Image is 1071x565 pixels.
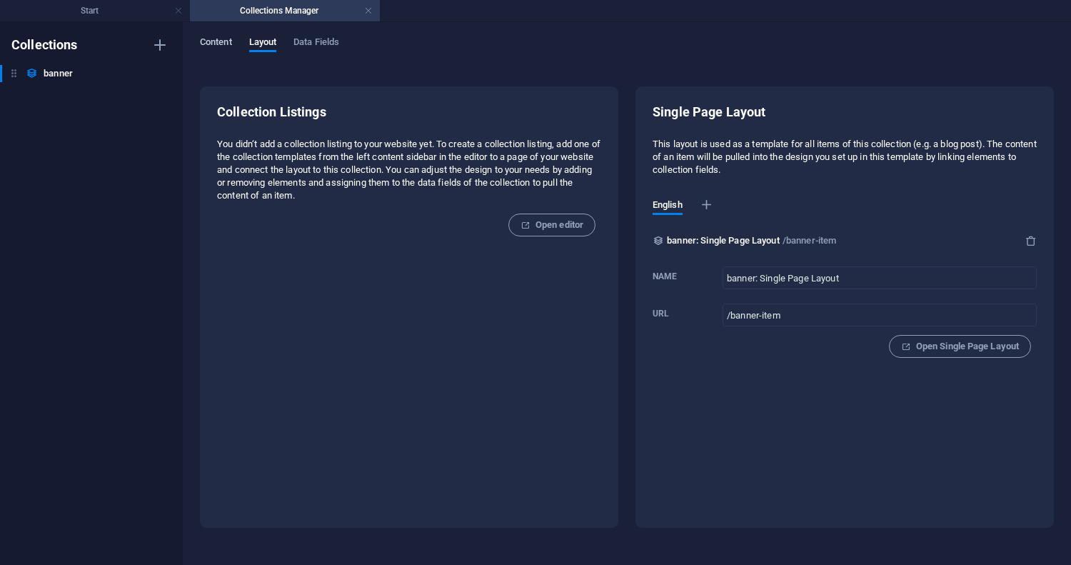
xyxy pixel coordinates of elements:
button: Open editor [508,214,595,236]
p: To display a collection item this prefix URL is added in front of each item slug. E.g. If we add ... [653,308,669,319]
p: /banner-item [783,232,837,249]
span: Data Fields [293,34,339,54]
input: Name [723,266,1037,289]
p: You didn‘t add a collection listing to your website yet. To create a collection listing, add one ... [217,138,601,202]
button: Open Single Page Layout [889,335,1031,358]
span: Open Single Page Layout [901,338,1019,355]
span: Open editor [521,216,583,234]
h6: Collection Listings [217,104,601,121]
h6: Single Page Layout [653,104,766,121]
p: banner: Single Page Layout [667,232,780,249]
button: Delete [1025,235,1037,246]
p: This layout is used as a template for all items of this collection (e.g. a blog post). The conten... [653,138,1037,176]
h6: Collections [11,36,78,54]
span: English [653,196,683,216]
p: Name of the Single Page Layout [653,271,677,282]
h6: banner [44,65,73,82]
h4: Collections Manager [190,3,380,19]
span: Content [200,34,232,54]
span: Layout [249,34,277,54]
input: Url [723,304,1037,326]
